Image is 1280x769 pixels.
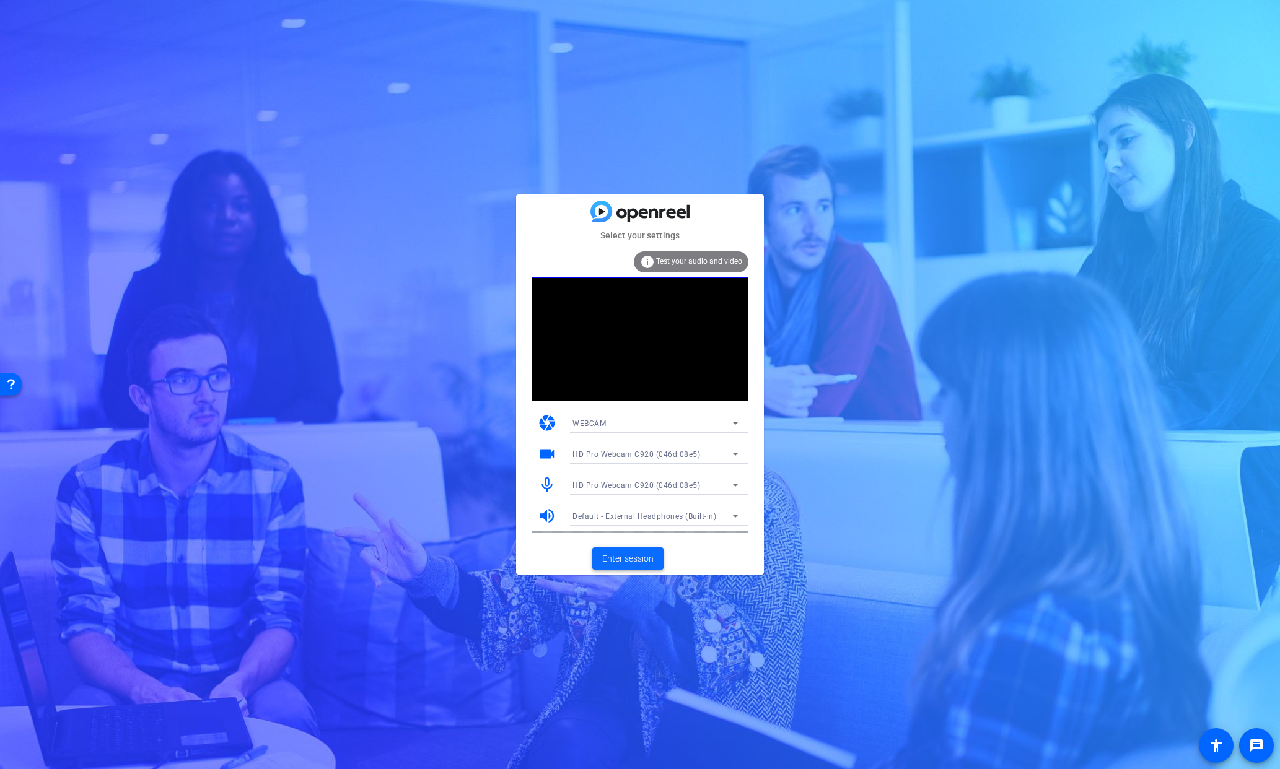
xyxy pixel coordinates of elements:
[572,450,700,459] span: HD Pro Webcam C920 (046d:08e5)
[640,254,655,269] mat-icon: info
[572,419,606,428] span: WEBCAM
[516,228,764,242] mat-card-subtitle: Select your settings
[538,445,556,463] mat-icon: videocam
[656,257,742,266] span: Test your audio and video
[592,547,664,570] button: Enter session
[538,506,556,525] mat-icon: volume_up
[602,552,654,565] span: Enter session
[1249,738,1264,753] mat-icon: message
[1209,738,1224,753] mat-icon: accessibility
[538,476,556,494] mat-icon: mic_none
[572,481,700,490] span: HD Pro Webcam C920 (046d:08e5)
[572,512,716,521] span: Default - External Headphones (Built-in)
[538,414,556,432] mat-icon: camera
[590,201,690,222] img: blue-gradient.svg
